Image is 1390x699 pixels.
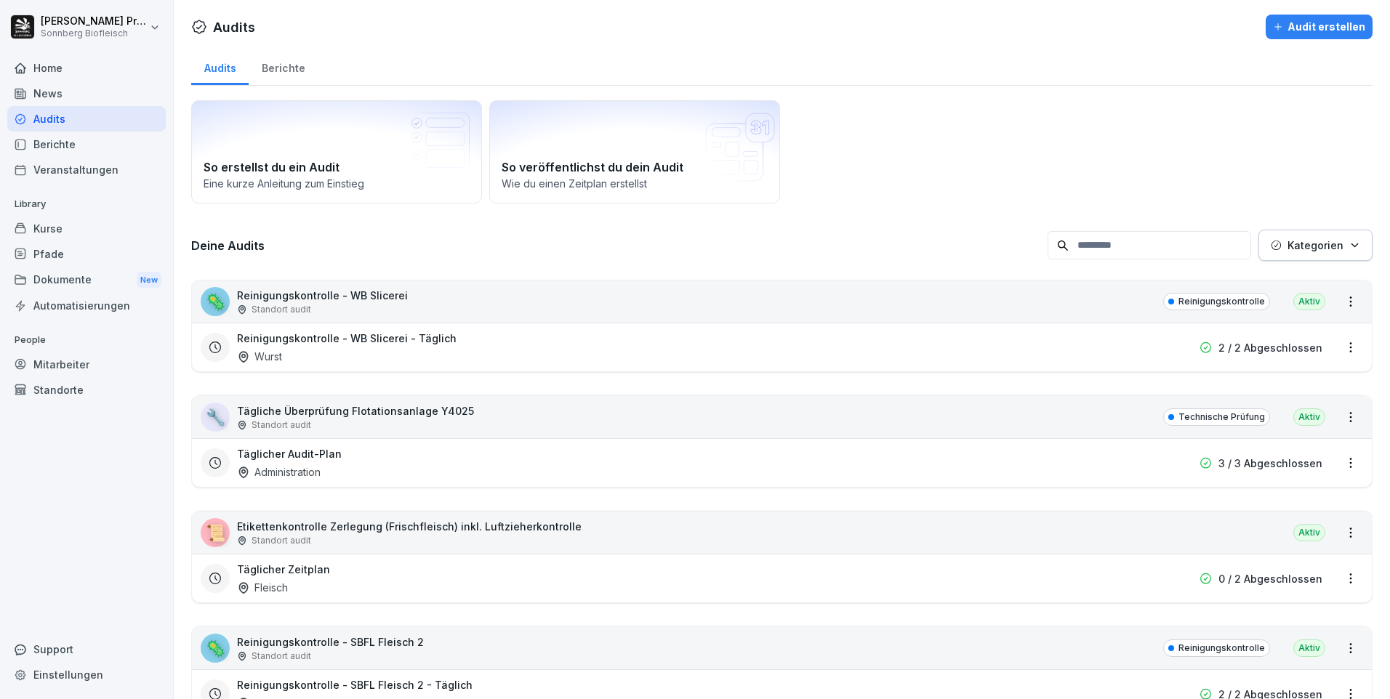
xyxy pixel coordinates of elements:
a: Mitarbeiter [7,352,166,377]
div: Aktiv [1293,639,1325,657]
p: Standort audit [252,650,311,663]
p: Kategorien [1287,238,1343,253]
p: Sonnberg Biofleisch [41,28,147,39]
p: Reinigungskontrolle [1178,295,1265,308]
a: Berichte [7,132,166,157]
div: Aktiv [1293,293,1325,310]
div: Wurst [237,349,282,364]
p: Etikettenkontrolle Zerlegung (Frischfleisch) inkl. Luftzieherkontrolle [237,519,582,534]
h3: Täglicher Zeitplan [237,562,330,577]
p: Reinigungskontrolle [1178,642,1265,655]
div: Aktiv [1293,524,1325,541]
a: DokumenteNew [7,267,166,294]
div: 🔧 [201,403,230,432]
p: People [7,328,166,352]
h3: Reinigungskontrolle - WB Slicerei - Täglich [237,331,457,346]
a: Kurse [7,216,166,241]
h3: Täglicher Audit-Plan [237,446,342,461]
a: Pfade [7,241,166,267]
p: Standort audit [252,534,311,547]
div: 🦠 [201,634,230,663]
a: Einstellungen [7,662,166,687]
p: Technische Prüfung [1178,411,1265,424]
div: Dokumente [7,267,166,294]
div: Aktiv [1293,408,1325,426]
p: Tägliche Überprüfung Flotationsanlage Y4025 [237,403,474,419]
a: Home [7,55,166,81]
a: Automatisierungen [7,293,166,318]
h2: So veröffentlichst du dein Audit [502,158,768,176]
p: 2 / 2 Abgeschlossen [1218,340,1322,355]
div: New [137,272,161,288]
p: [PERSON_NAME] Preßlauer [41,15,147,28]
p: Wie du einen Zeitplan erstellst [502,176,768,191]
div: Audit erstellen [1273,19,1365,35]
p: 0 / 2 Abgeschlossen [1218,571,1322,586]
button: Kategorien [1258,230,1373,261]
button: Audit erstellen [1266,15,1373,39]
h1: Audits [213,17,255,37]
p: Standort audit [252,303,311,316]
p: Reinigungskontrolle - WB Slicerei [237,288,408,303]
p: Standort audit [252,419,311,432]
p: Library [7,193,166,216]
div: Support [7,637,166,662]
div: 📜 [201,518,230,547]
a: Standorte [7,377,166,403]
a: So veröffentlichst du dein AuditWie du einen Zeitplan erstellst [489,100,780,203]
h3: Deine Audits [191,238,1040,254]
a: Audits [7,106,166,132]
div: Administration [237,464,321,480]
h2: So erstellst du ein Audit [204,158,470,176]
p: Reinigungskontrolle - SBFL Fleisch 2 [237,634,424,650]
a: Veranstaltungen [7,157,166,182]
a: Audits [191,48,249,85]
p: 3 / 3 Abgeschlossen [1218,456,1322,471]
a: News [7,81,166,106]
p: Eine kurze Anleitung zum Einstieg [204,176,470,191]
div: 🦠 [201,287,230,316]
a: So erstellst du ein AuditEine kurze Anleitung zum Einstieg [191,100,482,203]
div: Fleisch [237,580,288,595]
a: Berichte [249,48,318,85]
h3: Reinigungskontrolle - SBFL Fleisch 2 - Täglich [237,677,473,692]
